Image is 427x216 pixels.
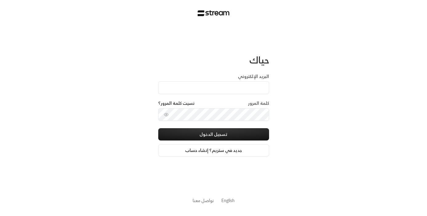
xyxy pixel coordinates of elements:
a: تواصل معنا [193,197,214,204]
a: English [221,195,235,206]
span: حياك [249,52,269,68]
button: toggle password visibility [161,110,171,120]
a: جديد في ستريم؟ إنشاء حساب [158,144,269,157]
button: تسجيل الدخول [158,128,269,141]
label: كلمة المرور [248,100,269,106]
label: البريد الإلكتروني [238,73,269,79]
img: Stream Logo [198,10,229,16]
a: نسيت كلمة المرور؟ [158,100,195,106]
